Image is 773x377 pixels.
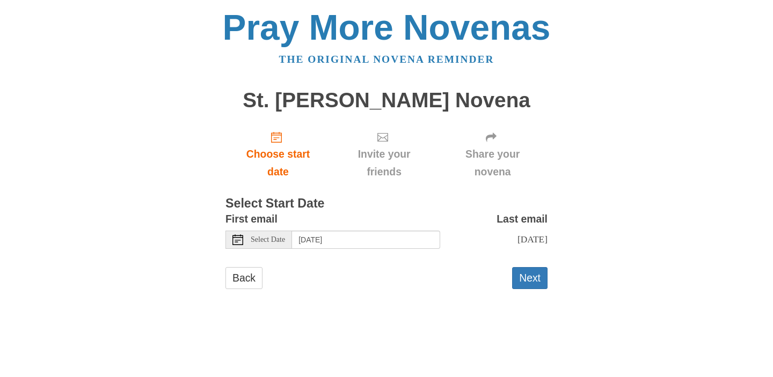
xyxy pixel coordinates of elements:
[225,122,331,186] a: Choose start date
[437,122,548,186] div: Click "Next" to confirm your start date first.
[225,267,262,289] a: Back
[225,210,278,228] label: First email
[341,145,427,181] span: Invite your friends
[225,89,548,112] h1: St. [PERSON_NAME] Novena
[497,210,548,228] label: Last email
[331,122,437,186] div: Click "Next" to confirm your start date first.
[236,145,320,181] span: Choose start date
[517,234,548,245] span: [DATE]
[225,197,548,211] h3: Select Start Date
[279,54,494,65] a: The original novena reminder
[448,145,537,181] span: Share your novena
[512,267,548,289] button: Next
[223,8,551,47] a: Pray More Novenas
[251,236,285,243] span: Select Date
